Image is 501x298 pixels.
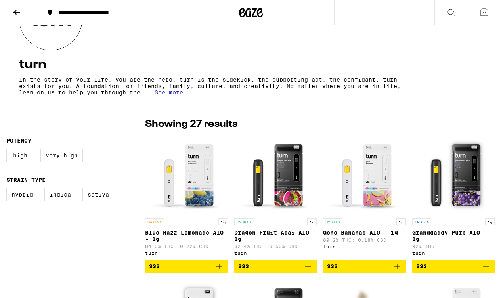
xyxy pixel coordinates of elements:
[145,118,237,131] p: Showing 27 results
[6,188,38,201] label: Hybrid
[323,218,342,225] p: HYBRID
[396,218,406,225] p: 1g
[145,244,228,249] p: 84.6% THC: 0.22% CBD
[218,218,228,225] p: 1g
[323,260,406,273] button: Add to bag
[234,250,317,256] div: turn
[149,263,160,269] span: $33
[6,138,31,144] legend: Potency
[145,135,228,260] a: Open page for Blue Razz Lemonade AIO - 1g from turn
[325,135,404,214] img: turn - Gone Bananas AIO - 1g
[416,263,427,269] span: $33
[234,260,317,273] button: Add to bag
[40,149,83,162] label: Very High
[323,237,406,243] p: 89.2% THC: 0.18% CBD
[19,58,482,71] h4: turn
[412,218,431,225] p: INDICA
[145,229,228,242] p: Blue Razz Lemonade AIO - 1g
[82,188,114,201] label: Sativa
[44,188,76,201] label: Indica
[145,260,228,273] button: Add to bag
[19,76,412,96] p: In the story of your life, you are the hero. turn is the sidekick, the supporting act, the confid...
[6,149,34,162] label: High
[6,177,46,183] legend: Strain Type
[323,135,406,260] a: Open page for Gone Bananas AIO - 1g from turn
[234,218,253,225] p: HYBRID
[145,250,228,256] div: turn
[327,263,338,269] span: $33
[236,135,315,214] img: turn - Dragon Fruit Acai AIO - 1g
[5,6,57,12] span: Hi. Need any help?
[234,229,317,242] p: Dragon Fruit Acai AIO - 1g
[238,263,249,269] span: $33
[307,218,317,225] p: 1g
[412,135,495,260] a: Open page for Granddaddy Purp AIO - 1g from turn
[323,229,406,236] p: Gone Bananas AIO - 1g
[323,244,406,249] div: turn
[234,135,317,260] a: Open page for Dragon Fruit Acai AIO - 1g from turn
[414,135,493,214] img: turn - Granddaddy Purp AIO - 1g
[485,218,495,225] p: 1g
[145,218,164,225] p: SATIVA
[412,250,495,256] div: turn
[412,244,495,249] p: 92% THC
[155,89,183,96] span: See more
[412,260,495,273] button: Add to bag
[234,244,317,249] p: 82.4% THC: 0.56% CBD
[412,229,495,242] p: Granddaddy Purp AIO - 1g
[147,135,226,214] img: turn - Blue Razz Lemonade AIO - 1g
